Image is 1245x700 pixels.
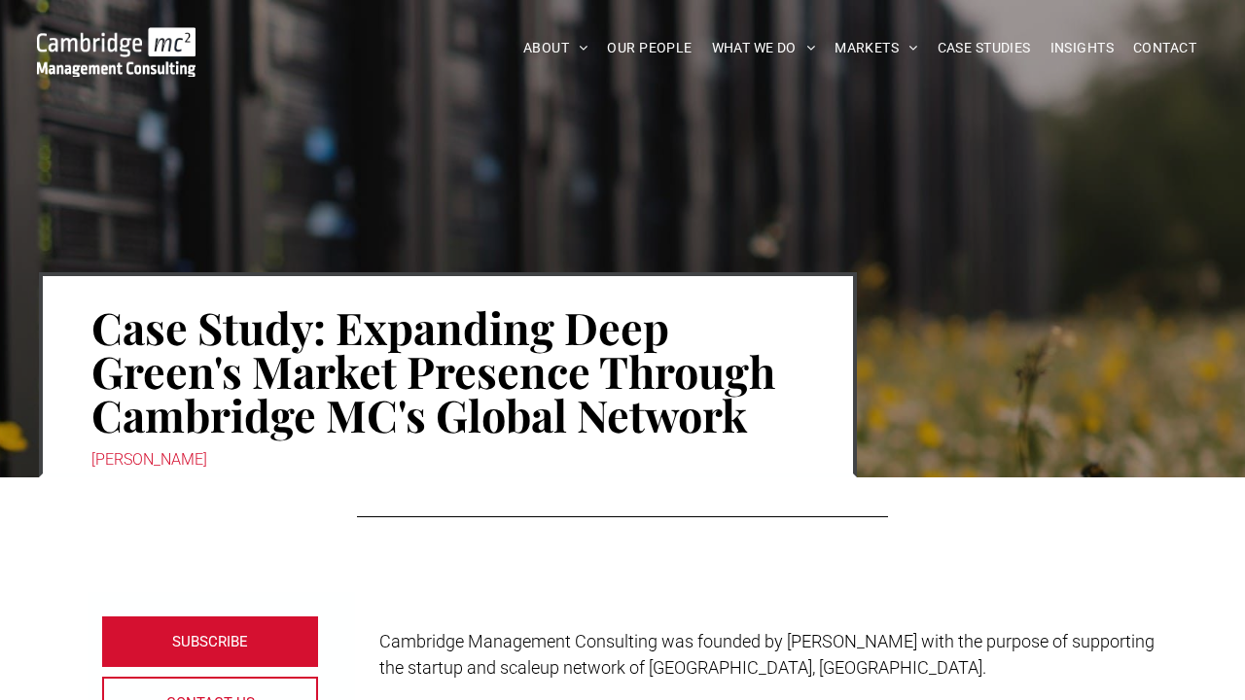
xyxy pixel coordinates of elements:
a: ABOUT [514,33,598,63]
a: CONTACT [1123,33,1206,63]
img: Go to Homepage [37,27,196,77]
div: [PERSON_NAME] [91,446,804,473]
h1: Case Study: Expanding Deep Green's Market Presence Through Cambridge MC's Global Network [91,303,804,438]
a: MARKETS [825,33,927,63]
a: INSIGHTS [1041,33,1123,63]
a: SUBSCRIBE [102,616,318,667]
span: SUBSCRIBE [172,617,248,666]
a: WHAT WE DO [702,33,826,63]
a: CASE STUDIES [928,33,1041,63]
span: Cambridge Management Consulting was founded by [PERSON_NAME] with the purpose of supporting the s... [379,631,1155,678]
a: OUR PEOPLE [597,33,701,63]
